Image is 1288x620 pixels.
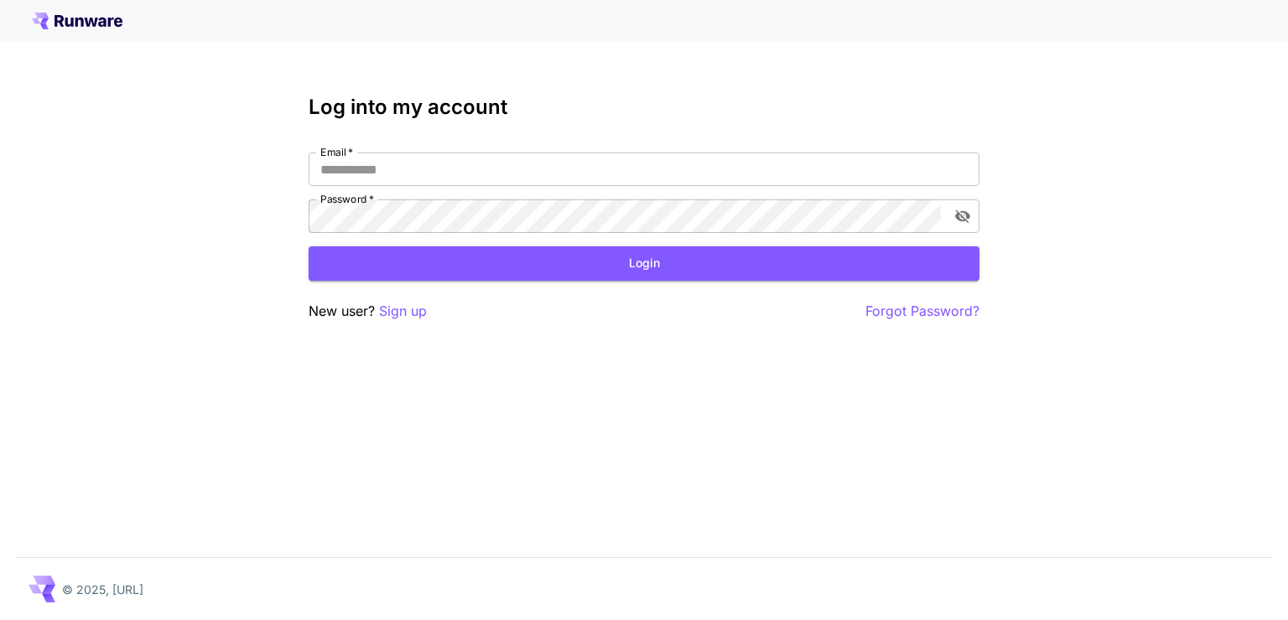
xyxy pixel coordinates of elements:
label: Email [320,145,353,159]
button: toggle password visibility [948,201,978,231]
button: Sign up [379,301,427,322]
button: Forgot Password? [865,301,979,322]
p: New user? [309,301,427,322]
h3: Log into my account [309,96,979,119]
button: Login [309,246,979,281]
p: © 2025, [URL] [62,581,143,598]
label: Password [320,192,374,206]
